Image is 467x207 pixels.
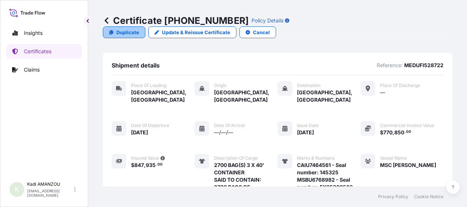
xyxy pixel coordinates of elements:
[239,26,276,38] button: Cancel
[297,155,334,161] span: Marks & Numbers
[158,163,163,166] span: 00
[162,29,230,36] p: Update & Reissue Certificate
[156,163,157,166] span: .
[131,163,134,168] span: $
[103,15,249,26] p: Certificate [PHONE_NUMBER]
[380,155,407,161] span: Vessel Name
[6,62,82,77] a: Claims
[380,161,436,169] span: MSC [PERSON_NAME]
[380,83,420,88] span: Place of discharge
[251,17,283,24] p: Policy Details
[405,131,406,133] span: .
[134,163,144,168] span: 847
[297,129,314,136] span: [DATE]
[392,130,394,135] span: ,
[297,123,319,128] span: Issue Date
[131,123,169,128] span: Date of departure
[131,129,148,136] span: [DATE]
[380,89,385,96] span: —
[6,26,82,40] a: Insights
[131,83,166,88] span: Place of Loading
[148,26,236,38] a: Update & Reissue Certificate
[144,163,146,168] span: ,
[24,29,43,37] p: Insights
[131,89,195,103] span: [GEOGRAPHIC_DATA], [GEOGRAPHIC_DATA]
[24,48,51,55] p: Certificates
[253,29,270,36] p: Cancel
[103,26,145,38] a: Duplicate
[377,62,403,69] p: Reference:
[15,186,19,193] span: K
[214,129,233,136] span: —/—/—
[297,83,321,88] span: Destination
[131,155,159,161] span: Insured Value
[112,62,160,69] span: Shipment details
[383,130,392,135] span: 770
[214,155,258,161] span: Description of cargo
[24,66,40,73] p: Claims
[297,161,361,206] span: CAIU7464561 - Seal number: 145325 MSBU6768982 - Seal number: FX35808563 MSMU4669346 - Seal number...
[146,163,156,168] span: 935
[214,83,227,88] span: Origin
[404,62,444,69] p: MEDUFI528722
[414,194,444,200] a: Cookie Notice
[378,194,408,200] a: Privacy Policy
[297,89,361,103] span: [GEOGRAPHIC_DATA], [GEOGRAPHIC_DATA]
[380,123,434,128] span: Commercial Invoice Value
[27,189,73,197] p: [EMAIL_ADDRESS][DOMAIN_NAME]
[214,123,245,128] span: Date of arrival
[214,89,278,103] span: [GEOGRAPHIC_DATA], [GEOGRAPHIC_DATA]
[27,181,73,187] p: Kadi AMANZOU
[380,130,383,135] span: $
[394,130,404,135] span: 850
[406,131,411,133] span: 00
[6,44,82,59] a: Certificates
[116,29,139,36] p: Duplicate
